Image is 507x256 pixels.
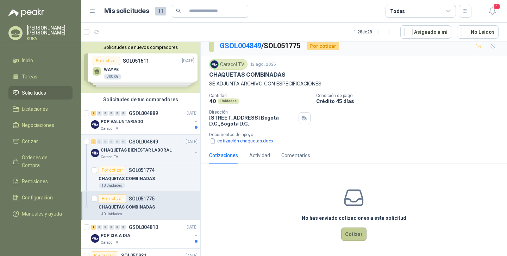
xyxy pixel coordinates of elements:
[390,7,405,15] div: Todas
[176,8,181,13] span: search
[8,102,73,116] a: Licitaciones
[281,152,310,159] div: Comentarios
[8,119,73,132] a: Negociaciones
[101,147,172,154] p: CHAQUETAS BIENESTAR LABORAL
[101,240,118,245] p: Caracol TV
[99,204,155,211] p: CHAQUETAS COMBINADAS
[186,224,198,231] p: [DATE]
[186,139,198,145] p: [DATE]
[457,25,499,39] button: No Leídos
[8,8,44,17] img: Logo peakr
[302,214,406,222] h3: No has enviado cotizaciones a esta solicitud
[81,93,200,106] div: Solicitudes de tus compradores
[220,41,261,50] a: GSOL004849
[22,73,37,81] span: Tareas
[97,225,102,230] div: 0
[22,121,54,129] span: Negociaciones
[220,40,301,51] p: / SOL051775
[115,225,120,230] div: 0
[354,26,395,38] div: 1 - 28 de 28
[209,115,296,127] p: [STREET_ADDRESS] Bogotá D.C. , Bogotá D.C.
[209,110,296,115] p: Dirección
[103,111,108,116] div: 0
[129,168,155,173] p: SOL051774
[103,139,108,144] div: 0
[91,149,99,157] img: Company Logo
[27,25,73,35] p: [PERSON_NAME] [PERSON_NAME]
[101,126,118,132] p: Caracol TV
[129,139,158,144] p: GSOL004849
[209,71,285,78] p: CHAQUETAS COMBINADAS
[186,110,198,117] p: [DATE]
[22,194,53,201] span: Configuración
[115,139,120,144] div: 0
[109,225,114,230] div: 0
[307,42,339,50] div: Por cotizar
[22,210,62,218] span: Manuales y ayuda
[99,183,125,188] div: 10 Unidades
[101,232,130,239] p: POP DIA A DIA
[91,234,99,243] img: Company Logo
[249,152,270,159] div: Actividad
[121,139,126,144] div: 0
[209,59,248,70] div: Caracol TV
[109,111,114,116] div: 0
[99,211,125,217] div: 40 Unidades
[91,111,96,116] div: 2
[121,225,126,230] div: 0
[8,70,73,83] a: Tareas
[8,54,73,67] a: Inicio
[209,152,238,159] div: Cotizaciones
[209,93,311,98] p: Cantidad
[101,119,143,125] p: POP VALUNTARIADO
[316,93,504,98] p: Condición de pago
[27,37,73,41] p: KUPA
[8,207,73,220] a: Manuales y ayuda
[8,191,73,204] a: Configuración
[91,109,199,132] a: 2 0 0 0 0 0 GSOL004889[DATE] Company LogoPOP VALUNTARIADOCaracol TV
[316,98,504,104] p: Crédito 45 días
[209,137,274,145] button: cotización chaquetas.docx
[99,194,126,203] div: Por cotizar
[218,98,239,104] div: Unidades
[8,135,73,148] a: Cotizar
[99,175,155,182] p: CHAQUETAS COMBINADAS
[104,6,149,16] h1: Mis solicitudes
[91,225,96,230] div: 1
[22,137,38,145] span: Cotizar
[209,132,504,137] p: Documentos de apoyo
[99,166,126,174] div: Por cotizar
[121,111,126,116] div: 0
[84,45,198,50] button: Solicitudes de nuevos compradores
[209,80,499,88] p: SE ADJUNTA ARCHIVO CON ESPECIFICACIONES
[91,139,96,144] div: 2
[81,42,200,93] div: Solicitudes de nuevos compradoresPor cotizarSOL051611[DATE] WAYPE800 KGPor cotizarSOL051586[DATE]...
[129,225,158,230] p: GSOL004810
[97,111,102,116] div: 0
[81,163,200,192] a: Por cotizarSOL051774CHAQUETAS COMBINADAS10 Unidades
[91,120,99,129] img: Company Logo
[129,111,158,116] p: GSOL004889
[22,89,46,97] span: Solicitudes
[22,154,66,169] span: Órdenes de Compra
[91,137,199,160] a: 2 0 0 0 0 0 GSOL004849[DATE] Company LogoCHAQUETAS BIENESTAR LABORALCaracol TV
[22,105,48,113] span: Licitaciones
[81,192,200,220] a: Por cotizarSOL051775CHAQUETAS COMBINADAS40 Unidades
[115,111,120,116] div: 0
[101,154,118,160] p: Caracol TV
[211,60,218,68] img: Company Logo
[22,57,33,64] span: Inicio
[486,5,499,18] button: 1
[250,61,276,68] p: 12 ago, 2025
[8,175,73,188] a: Remisiones
[341,228,367,241] button: Cotizar
[109,139,114,144] div: 0
[493,3,501,10] span: 1
[8,86,73,100] a: Solicitudes
[103,225,108,230] div: 0
[129,196,155,201] p: SOL051775
[8,151,73,172] a: Órdenes de Compra
[155,7,166,15] span: 11
[400,25,451,39] button: Asignado a mi
[91,223,199,245] a: 1 0 0 0 0 0 GSOL004810[DATE] Company LogoPOP DIA A DIACaracol TV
